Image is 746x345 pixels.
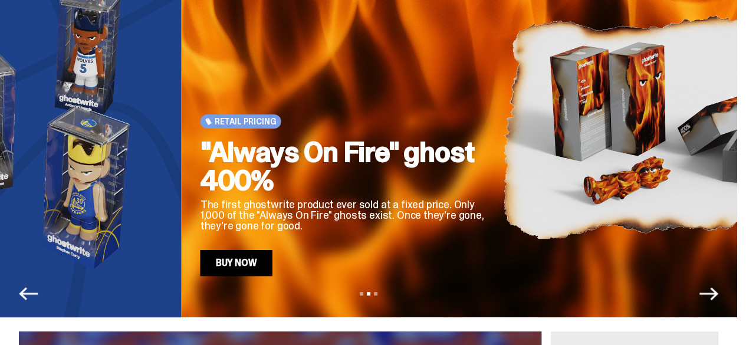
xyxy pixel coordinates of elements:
button: View slide 3 [374,292,377,295]
p: The first ghostwrite product ever sold at a fixed price. Only 1,000 of the "Always On Fire" ghost... [201,199,484,231]
a: Buy Now [201,250,272,276]
button: Previous [19,284,38,303]
button: View slide 1 [360,292,363,295]
button: Next [699,284,718,303]
h2: "Always On Fire" ghost 400% [201,138,484,195]
button: View slide 2 [367,292,370,295]
span: Retail Pricing [215,117,277,126]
